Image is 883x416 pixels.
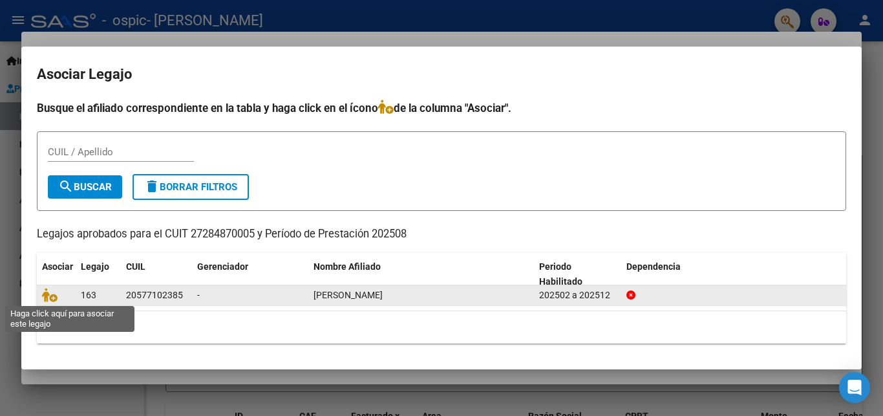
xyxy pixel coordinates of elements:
[58,179,74,194] mat-icon: search
[126,261,145,272] span: CUIL
[58,181,112,193] span: Buscar
[37,311,846,344] div: 1 registros
[42,261,73,272] span: Asociar
[314,290,383,300] span: OJEDA ESTEBAN
[534,253,621,296] datatable-header-cell: Periodo Habilitado
[37,100,846,116] h4: Busque el afiliado correspondiente en la tabla y haga click en el ícono de la columna "Asociar".
[314,261,381,272] span: Nombre Afiliado
[81,290,96,300] span: 163
[76,253,121,296] datatable-header-cell: Legajo
[621,253,847,296] datatable-header-cell: Dependencia
[144,181,237,193] span: Borrar Filtros
[126,288,183,303] div: 20577102385
[626,261,681,272] span: Dependencia
[48,175,122,199] button: Buscar
[133,174,249,200] button: Borrar Filtros
[839,372,870,403] div: Open Intercom Messenger
[308,253,534,296] datatable-header-cell: Nombre Afiliado
[539,261,582,287] span: Periodo Habilitado
[539,288,616,303] div: 202502 a 202512
[197,261,248,272] span: Gerenciador
[37,226,846,243] p: Legajos aprobados para el CUIT 27284870005 y Período de Prestación 202508
[144,179,160,194] mat-icon: delete
[37,253,76,296] datatable-header-cell: Asociar
[192,253,308,296] datatable-header-cell: Gerenciador
[197,290,200,300] span: -
[37,62,846,87] h2: Asociar Legajo
[121,253,192,296] datatable-header-cell: CUIL
[81,261,109,272] span: Legajo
